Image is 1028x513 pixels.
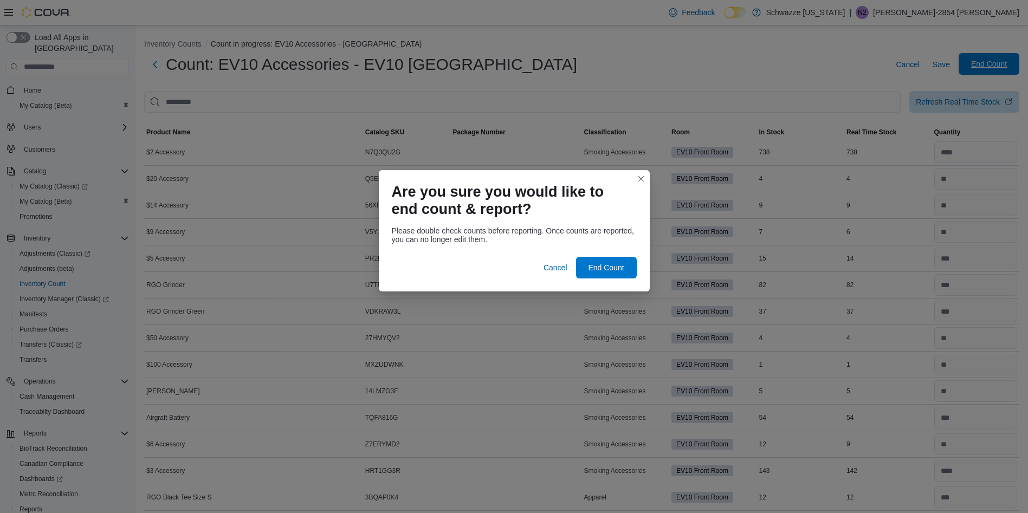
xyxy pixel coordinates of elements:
button: End Count [576,257,637,278]
h1: Are you sure you would like to end count & report? [392,183,628,218]
div: Please double check counts before reporting. Once counts are reported, you can no longer edit them. [392,226,637,244]
button: Closes this modal window [635,172,648,185]
span: End Count [588,262,624,273]
span: Cancel [544,262,567,273]
button: Cancel [539,257,572,278]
